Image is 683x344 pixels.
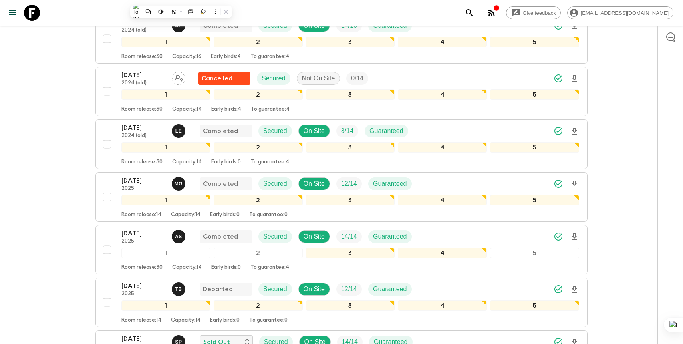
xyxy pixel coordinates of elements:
[570,285,579,294] svg: Download Onboarding
[258,230,292,243] div: Secured
[304,284,325,294] p: On Site
[506,6,561,19] a: Give feedback
[214,248,303,258] div: 2
[298,19,330,32] div: On Site
[306,248,395,258] div: 3
[172,54,201,60] p: Capacity: 16
[121,229,165,238] p: [DATE]
[249,212,288,218] p: To guarantee: 0
[298,230,330,243] div: On Site
[257,72,290,85] div: Secured
[203,179,238,189] p: Completed
[172,179,187,186] span: Mariam Gabichvadze
[95,14,588,64] button: [DATE]2024 (old)Sesili PatsatsiaCompletedSecuredOn SiteTrip FillGuaranteed12345Room release:30Cap...
[121,70,165,80] p: [DATE]
[341,126,353,136] p: 8 / 14
[570,232,579,242] svg: Download Onboarding
[306,142,395,153] div: 3
[121,212,161,218] p: Room release: 14
[121,281,165,291] p: [DATE]
[121,238,165,245] p: 2025
[490,248,579,258] div: 5
[297,72,340,85] div: Not On Site
[258,283,292,296] div: Secured
[95,119,588,169] button: [DATE]2024 (old)Levan ElkanashviliCompletedSecuredOn SiteTrip FillGuaranteed12345Room release:30C...
[554,284,563,294] svg: Synced Successfully
[258,19,292,32] div: Secured
[263,179,287,189] p: Secured
[263,284,287,294] p: Secured
[570,21,579,31] svg: Download Onboarding
[576,10,673,16] span: [EMAIL_ADDRESS][DOMAIN_NAME]
[304,21,325,30] p: On Site
[336,19,362,32] div: Trip Fill
[298,177,330,190] div: On Site
[211,159,241,165] p: Early birds: 0
[121,317,161,324] p: Room release: 14
[172,285,187,291] span: Tamar Bulbulashvili
[251,106,290,113] p: To guarantee: 4
[554,126,563,136] svg: Synced Successfully
[298,125,330,137] div: On Site
[304,126,325,136] p: On Site
[490,142,579,153] div: 5
[336,230,362,243] div: Trip Fill
[121,185,165,192] p: 2025
[203,232,238,241] p: Completed
[341,179,357,189] p: 12 / 14
[203,126,238,136] p: Completed
[95,278,588,327] button: [DATE]2025Tamar BulbulashviliDepartedSecuredOn SiteTrip FillGuaranteed12345Room release:14Capacit...
[95,67,588,116] button: [DATE]2024 (old)Assign pack leaderFlash Pack cancellationSecuredNot On SiteTrip Fill12345Room rel...
[172,232,187,239] span: Ana Sikharulidze
[121,142,210,153] div: 1
[302,74,335,83] p: Not On Site
[214,89,303,100] div: 2
[490,37,579,47] div: 5
[306,195,395,205] div: 3
[250,159,289,165] p: To guarantee: 4
[172,159,202,165] p: Capacity: 14
[172,106,202,113] p: Capacity: 14
[121,106,163,113] p: Room release: 30
[172,127,187,133] span: Levan Elkanashvili
[258,177,292,190] div: Secured
[554,232,563,241] svg: Synced Successfully
[214,142,303,153] div: 2
[211,264,241,271] p: Early birds: 0
[398,37,487,47] div: 4
[373,179,407,189] p: Guaranteed
[369,126,403,136] p: Guaranteed
[306,300,395,311] div: 3
[121,248,210,258] div: 1
[121,291,165,297] p: 2025
[304,232,325,241] p: On Site
[263,232,287,241] p: Secured
[214,37,303,47] div: 2
[373,284,407,294] p: Guaranteed
[341,21,357,30] p: 14 / 16
[398,300,487,311] div: 4
[121,89,210,100] div: 1
[490,300,579,311] div: 5
[211,106,241,113] p: Early birds: 4
[172,74,185,80] span: Assign pack leader
[570,127,579,136] svg: Download Onboarding
[121,37,210,47] div: 1
[95,172,588,222] button: [DATE]2025Mariam GabichvadzeCompletedSecuredOn SiteTrip FillGuaranteed12345Room release:14Capacit...
[490,89,579,100] div: 5
[304,179,325,189] p: On Site
[121,80,165,86] p: 2024 (old)
[171,212,201,218] p: Capacity: 14
[249,317,288,324] p: To guarantee: 0
[373,232,407,241] p: Guaranteed
[306,37,395,47] div: 3
[298,283,330,296] div: On Site
[336,177,362,190] div: Trip Fill
[554,21,563,30] svg: Synced Successfully
[373,21,407,30] p: Guaranteed
[121,54,163,60] p: Room release: 30
[5,5,21,21] button: menu
[171,317,201,324] p: Capacity: 14
[346,72,368,85] div: Trip Fill
[203,284,233,294] p: Departed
